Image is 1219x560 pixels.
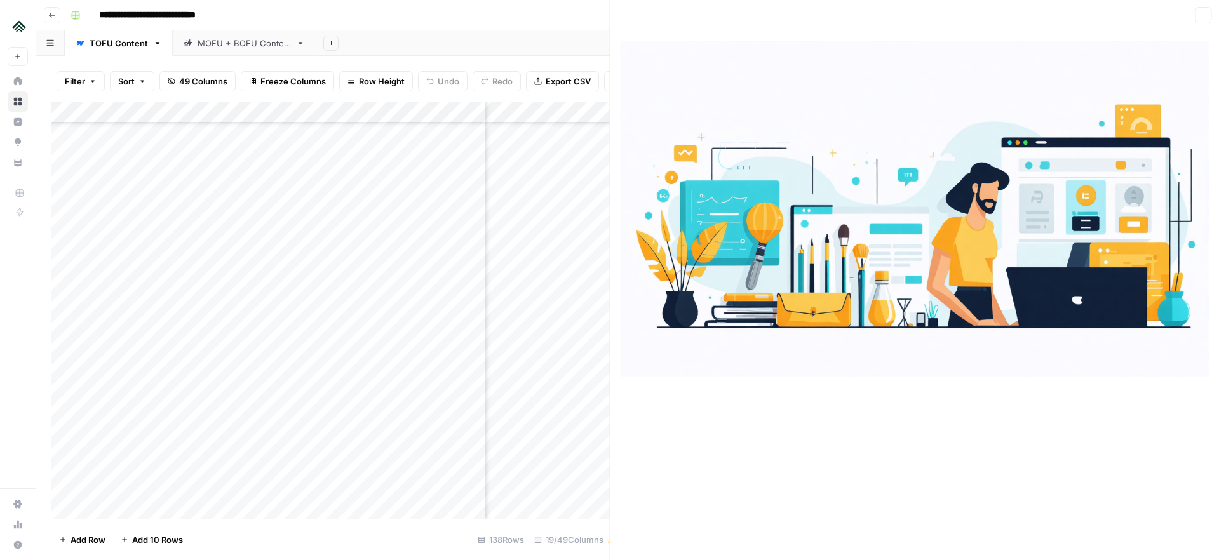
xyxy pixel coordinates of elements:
span: Sort [118,75,135,88]
a: Insights [8,112,28,132]
div: 138 Rows [473,530,529,550]
span: Add Row [71,533,105,546]
button: Workspace: Uplisting [8,10,28,42]
a: MOFU + BOFU Content [173,30,316,56]
span: Undo [438,75,459,88]
span: 49 Columns [179,75,227,88]
button: Undo [418,71,468,91]
a: Usage [8,514,28,535]
span: Freeze Columns [260,75,326,88]
button: 49 Columns [159,71,236,91]
div: TOFU Content [90,37,148,50]
div: 19/49 Columns [529,530,623,550]
a: Settings [8,494,28,514]
button: Export CSV [526,71,599,91]
button: Filter [57,71,105,91]
img: Row/Cell [621,41,1209,377]
button: Row Height [339,71,413,91]
button: Add Row [51,530,113,550]
button: Redo [473,71,521,91]
span: Redo [492,75,513,88]
a: TOFU Content [65,30,173,56]
img: Uplisting Logo [8,15,30,37]
a: Your Data [8,152,28,173]
button: Help + Support [8,535,28,555]
span: Export CSV [546,75,591,88]
span: Row Height [359,75,405,88]
a: Home [8,71,28,91]
a: Opportunities [8,132,28,152]
div: MOFU + BOFU Content [198,37,291,50]
button: Freeze Columns [241,71,334,91]
button: Add 10 Rows [113,530,191,550]
button: Sort [110,71,154,91]
span: Add 10 Rows [132,533,183,546]
span: Filter [65,75,85,88]
a: Browse [8,91,28,112]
